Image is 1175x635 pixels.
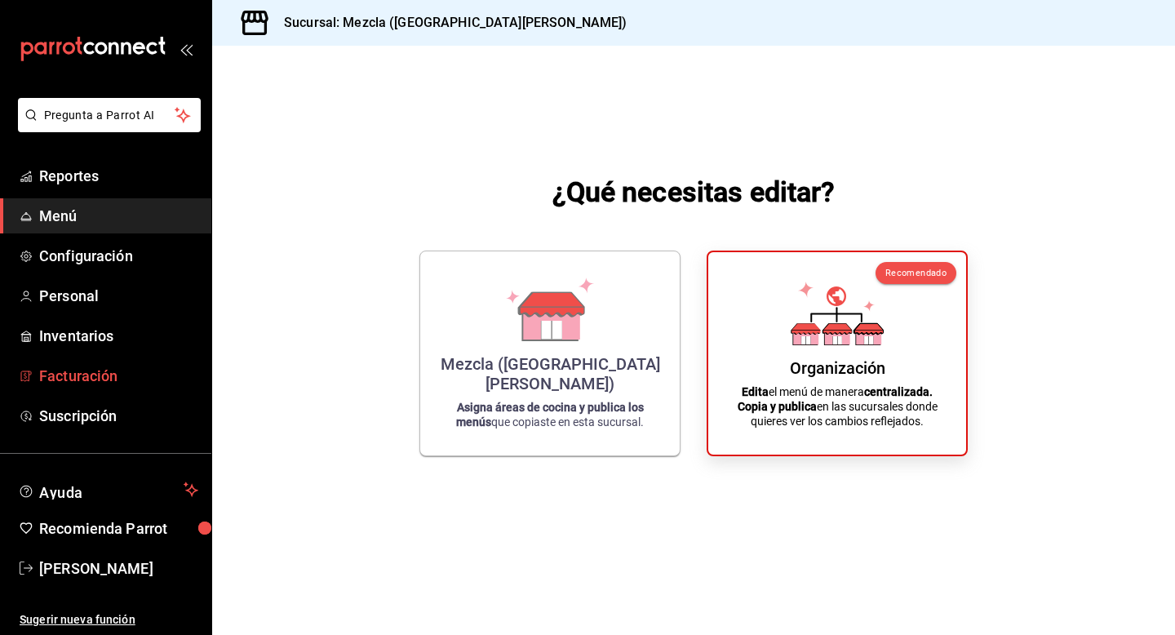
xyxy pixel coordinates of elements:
[39,480,177,500] span: Ayuda
[39,245,198,267] span: Configuración
[440,400,660,429] p: que copiaste en esta sucursal.
[39,365,198,387] span: Facturación
[39,325,198,347] span: Inventarios
[39,285,198,307] span: Personal
[864,385,933,398] strong: centralizada.
[552,172,836,211] h1: ¿Qué necesitas editar?
[728,384,947,429] p: el menú de manera en las sucursales donde quieres ver los cambios reflejados.
[39,517,198,540] span: Recomienda Parrot
[456,401,644,429] strong: Asigna áreas de cocina y publica los menús
[180,42,193,56] button: open_drawer_menu
[18,98,201,132] button: Pregunta a Parrot AI
[742,385,769,398] strong: Edita
[885,268,947,278] span: Recomendado
[44,107,175,124] span: Pregunta a Parrot AI
[440,354,660,393] div: Mezcla ([GEOGRAPHIC_DATA][PERSON_NAME])
[271,13,627,33] h3: Sucursal: Mezcla ([GEOGRAPHIC_DATA][PERSON_NAME])
[11,118,201,135] a: Pregunta a Parrot AI
[20,611,198,628] span: Sugerir nueva función
[39,405,198,427] span: Suscripción
[39,205,198,227] span: Menú
[39,557,198,579] span: [PERSON_NAME]
[790,358,885,378] div: Organización
[738,400,817,413] strong: Copia y publica
[39,165,198,187] span: Reportes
